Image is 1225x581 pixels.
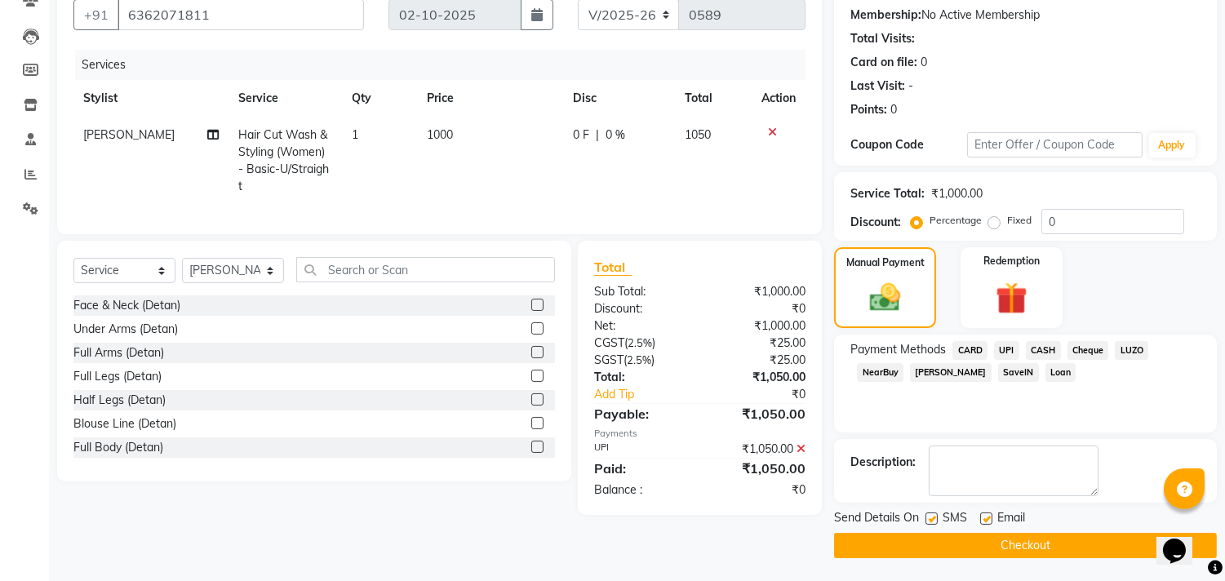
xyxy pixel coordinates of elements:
[573,126,589,144] span: 0 F
[417,80,563,117] th: Price
[931,185,983,202] div: ₹1,000.00
[952,341,988,360] span: CARD
[594,335,624,350] span: CGST
[582,300,700,317] div: Discount:
[850,30,915,47] div: Total Visits:
[834,509,919,530] span: Send Details On
[582,335,700,352] div: ( )
[752,80,806,117] th: Action
[700,352,819,369] div: ₹25.00
[850,454,916,471] div: Description:
[967,132,1142,157] input: Enter Offer / Coupon Code
[700,441,819,458] div: ₹1,050.00
[700,481,819,499] div: ₹0
[627,353,651,366] span: 2.5%
[75,50,818,80] div: Services
[73,368,162,385] div: Full Legs (Detan)
[1156,516,1209,565] iframe: chat widget
[582,283,700,300] div: Sub Total:
[686,127,712,142] span: 1050
[908,78,913,95] div: -
[596,126,599,144] span: |
[563,80,675,117] th: Disc
[700,317,819,335] div: ₹1,000.00
[594,427,806,441] div: Payments
[834,533,1217,558] button: Checkout
[910,363,992,382] span: [PERSON_NAME]
[850,341,946,358] span: Payment Methods
[700,369,819,386] div: ₹1,050.00
[857,363,903,382] span: NearBuy
[1026,341,1061,360] span: CASH
[229,80,343,117] th: Service
[606,126,625,144] span: 0 %
[850,214,901,231] div: Discount:
[994,341,1019,360] span: UPI
[73,321,178,338] div: Under Arms (Detan)
[930,213,982,228] label: Percentage
[594,259,632,276] span: Total
[352,127,358,142] span: 1
[342,80,417,117] th: Qty
[73,415,176,432] div: Blouse Line (Detan)
[73,297,180,314] div: Face & Neck (Detan)
[850,7,1201,24] div: No Active Membership
[582,386,720,403] a: Add Tip
[83,127,175,142] span: [PERSON_NAME]
[700,283,819,300] div: ₹1,000.00
[986,278,1037,318] img: _gift.svg
[700,300,819,317] div: ₹0
[239,127,330,193] span: Hair Cut Wash & Styling (Women) - Basic-U/Straight
[73,80,229,117] th: Stylist
[720,386,819,403] div: ₹0
[846,255,925,270] label: Manual Payment
[582,459,700,478] div: Paid:
[73,344,164,361] div: Full Arms (Detan)
[921,54,927,71] div: 0
[1149,133,1196,157] button: Apply
[700,459,819,478] div: ₹1,050.00
[582,481,700,499] div: Balance :
[890,101,897,118] div: 0
[860,280,909,315] img: _cash.svg
[73,439,163,456] div: Full Body (Detan)
[628,336,652,349] span: 2.5%
[582,352,700,369] div: ( )
[582,404,700,424] div: Payable:
[1007,213,1032,228] label: Fixed
[850,7,921,24] div: Membership:
[850,136,967,153] div: Coupon Code
[850,54,917,71] div: Card on file:
[1115,341,1148,360] span: LUZO
[850,78,905,95] div: Last Visit:
[700,335,819,352] div: ₹25.00
[1045,363,1076,382] span: Loan
[427,127,453,142] span: 1000
[997,509,1025,530] span: Email
[850,185,925,202] div: Service Total:
[700,404,819,424] div: ₹1,050.00
[73,392,166,409] div: Half Legs (Detan)
[582,317,700,335] div: Net:
[983,254,1040,268] label: Redemption
[943,509,967,530] span: SMS
[582,369,700,386] div: Total:
[594,353,624,367] span: SGST
[850,101,887,118] div: Points:
[296,257,555,282] input: Search or Scan
[998,363,1039,382] span: SaveIN
[676,80,752,117] th: Total
[582,441,700,458] div: UPI
[1067,341,1109,360] span: Cheque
